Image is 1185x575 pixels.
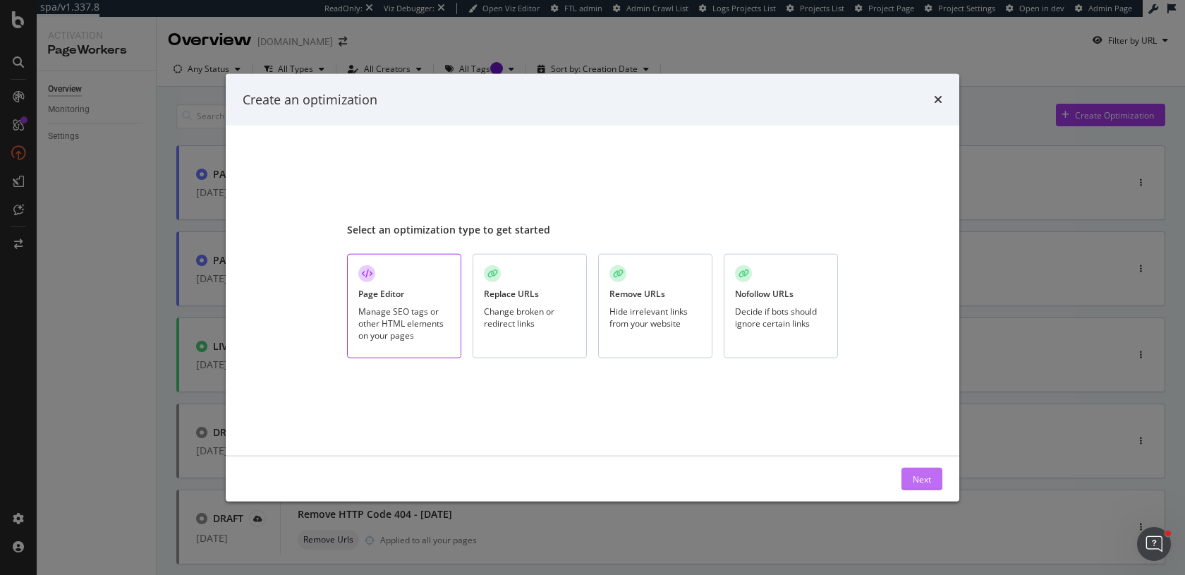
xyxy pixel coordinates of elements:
div: Page Editor [358,288,404,300]
div: Create an optimization [243,90,377,109]
div: times [934,90,942,109]
div: Select an optimization type to get started [347,223,838,237]
iframe: Intercom live chat [1137,527,1171,561]
div: Nofollow URLs [735,288,794,300]
div: Hide irrelevant links from your website [609,305,701,329]
div: Change broken or redirect links [484,305,576,329]
div: Decide if bots should ignore certain links [735,305,827,329]
div: Manage SEO tags or other HTML elements on your pages [358,305,450,341]
div: modal [226,73,959,502]
div: Remove URLs [609,288,665,300]
div: Next [913,473,931,485]
div: Replace URLs [484,288,539,300]
button: Next [901,468,942,490]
